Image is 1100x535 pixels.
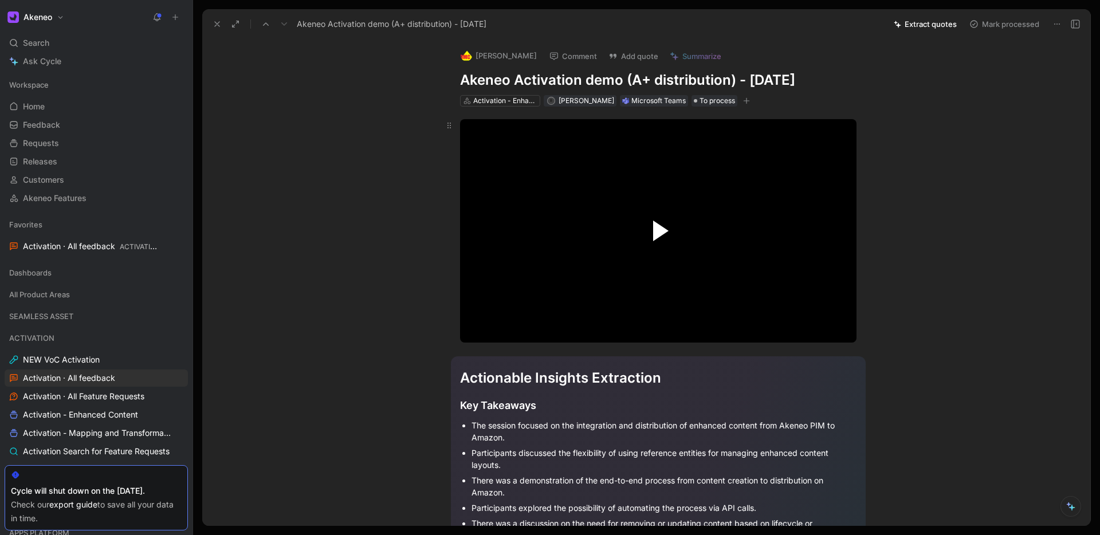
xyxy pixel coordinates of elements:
[5,461,188,478] a: Activation · All cycle recordings
[23,464,142,475] span: Activation · All cycle recordings
[23,119,60,131] span: Feedback
[5,388,188,405] a: Activation · All Feature Requests
[548,98,554,104] div: R
[49,499,97,509] a: export guide
[5,216,188,233] div: Favorites
[461,50,472,61] img: logo
[23,409,138,420] span: Activation - Enhanced Content
[472,419,857,443] div: The session focused on the integration and distribution of enhanced content from Akeneo PIM to Am...
[473,95,537,107] div: Activation - Enhanced content
[23,446,170,457] span: Activation Search for Feature Requests
[5,238,188,255] a: Activation · All feedbackACTIVATION
[559,96,614,105] span: [PERSON_NAME]
[23,174,64,186] span: Customers
[631,95,686,107] div: Microsoft Teams
[460,71,857,89] h1: Akeneo Activation demo (A+ distribution) - [DATE]
[472,474,857,498] div: There was a demonstration of the end-to-end process from content creation to distribution on Amazon.
[665,48,726,64] button: Summarize
[603,48,663,64] button: Add quote
[5,9,67,25] button: AkeneoAkeneo
[632,205,684,257] button: Play Video
[964,16,1044,32] button: Mark processed
[5,116,188,133] a: Feedback
[5,308,188,325] div: SEAMLESS ASSET
[700,95,735,107] span: To process
[23,36,49,50] span: Search
[11,498,182,525] div: Check our to save all your data in time.
[5,264,188,285] div: Dashboards
[889,16,962,32] button: Extract quotes
[460,398,857,413] div: Key Takeaways
[5,329,188,515] div: ACTIVATIONNEW VoC ActivationActivation · All feedbackActivation · All Feature RequestsActivation ...
[5,351,188,368] a: NEW VoC Activation
[23,101,45,112] span: Home
[5,153,188,170] a: Releases
[5,369,188,387] a: Activation · All feedback
[460,368,857,388] div: Actionable Insights Extraction
[5,53,188,70] a: Ask Cycle
[5,286,188,303] div: All Product Areas
[23,156,57,167] span: Releases
[9,310,73,322] span: SEAMLESS ASSET
[472,502,857,514] div: Participants explored the possibility of automating the process via API calls.
[5,135,188,152] a: Requests
[23,372,115,384] span: Activation · All feedback
[5,406,188,423] a: Activation - Enhanced Content
[7,11,19,23] img: Akeneo
[120,242,160,251] span: ACTIVATION
[5,190,188,207] a: Akeneo Features
[11,484,182,498] div: Cycle will shut down on the [DATE].
[23,12,52,22] h1: Akeneo
[23,137,59,149] span: Requests
[5,171,188,188] a: Customers
[23,354,100,365] span: NEW VoC Activation
[23,391,144,402] span: Activation · All Feature Requests
[692,95,737,107] div: To process
[460,119,857,342] div: Video Player
[5,34,188,52] div: Search
[9,332,54,344] span: ACTIVATION
[9,289,70,300] span: All Product Areas
[5,98,188,115] a: Home
[5,286,188,306] div: All Product Areas
[5,424,188,442] a: Activation - Mapping and Transformation
[23,241,159,253] span: Activation · All feedback
[5,329,188,347] div: ACTIVATION
[544,48,602,64] button: Comment
[472,447,857,471] div: Participants discussed the flexibility of using reference entities for managing enhanced content ...
[455,47,542,64] button: logo[PERSON_NAME]
[23,192,87,204] span: Akeneo Features
[23,427,172,439] span: Activation - Mapping and Transformation
[9,267,52,278] span: Dashboards
[682,51,721,61] span: Summarize
[9,219,42,230] span: Favorites
[5,264,188,281] div: Dashboards
[5,76,188,93] div: Workspace
[5,308,188,328] div: SEAMLESS ASSET
[297,17,486,31] span: Akeneo Activation demo (A+ distribution) - [DATE]
[9,79,49,91] span: Workspace
[5,443,188,460] a: Activation Search for Feature Requests
[23,54,61,68] span: Ask Cycle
